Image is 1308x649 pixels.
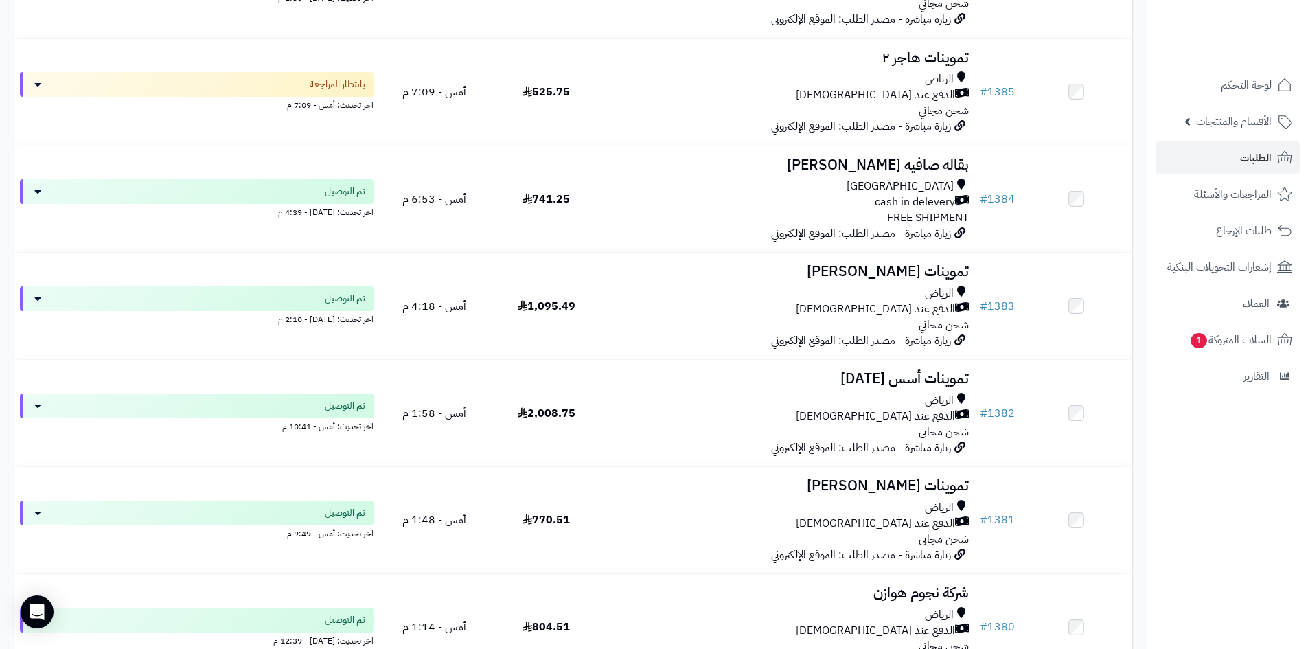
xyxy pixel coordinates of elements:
span: شحن مجاني [919,317,969,333]
span: أمس - 1:58 م [402,405,466,422]
a: الطلبات [1156,141,1300,174]
span: cash in delevery [875,194,955,210]
span: شحن مجاني [919,102,969,119]
span: أمس - 1:14 م [402,619,466,635]
span: زيارة مباشرة - مصدر الطلب: الموقع الإلكتروني [771,332,951,349]
span: إشعارات التحويلات البنكية [1167,258,1272,277]
h3: تموينات هاجر ٢ [608,50,969,66]
span: الدفع عند [DEMOGRAPHIC_DATA] [796,301,955,317]
span: لوحة التحكم [1221,76,1272,95]
a: العملاء [1156,287,1300,320]
div: اخر تحديث: أمس - 10:41 م [20,418,374,433]
h3: تموينات [PERSON_NAME] [608,264,969,280]
a: لوحة التحكم [1156,69,1300,102]
a: #1380 [980,619,1015,635]
span: 1 [1191,333,1207,348]
span: 741.25 [523,191,570,207]
span: الأقسام والمنتجات [1196,112,1272,131]
div: اخر تحديث: [DATE] - 2:10 م [20,311,374,326]
span: بانتظار المراجعة [310,78,365,91]
a: طلبات الإرجاع [1156,214,1300,247]
span: شحن مجاني [919,424,969,440]
span: تم التوصيل [325,185,365,198]
span: الرياض [925,71,954,87]
span: العملاء [1243,294,1270,313]
h3: تموينات [PERSON_NAME] [608,478,969,494]
span: أمس - 1:48 م [402,512,466,528]
span: الدفع عند [DEMOGRAPHIC_DATA] [796,516,955,532]
div: اخر تحديث: أمس - 9:49 م [20,525,374,540]
span: تم التوصيل [325,399,365,413]
span: # [980,298,987,315]
a: التقارير [1156,360,1300,393]
span: تم التوصيل [325,292,365,306]
span: 1,095.49 [518,298,575,315]
div: Open Intercom Messenger [21,595,54,628]
span: تم التوصيل [325,613,365,627]
span: زيارة مباشرة - مصدر الطلب: الموقع الإلكتروني [771,11,951,27]
span: [GEOGRAPHIC_DATA] [847,179,954,194]
a: #1383 [980,298,1015,315]
span: زيارة مباشرة - مصدر الطلب: الموقع الإلكتروني [771,547,951,563]
span: الرياض [925,607,954,623]
span: # [980,405,987,422]
div: اخر تحديث: أمس - 7:09 م [20,97,374,111]
span: 2,008.75 [518,405,575,422]
span: زيارة مباشرة - مصدر الطلب: الموقع الإلكتروني [771,118,951,135]
span: شحن مجاني [919,531,969,547]
span: أمس - 4:18 م [402,298,466,315]
a: المراجعات والأسئلة [1156,178,1300,211]
span: # [980,512,987,528]
h3: تموينات أسس [DATE] [608,371,969,387]
span: أمس - 7:09 م [402,84,466,100]
span: # [980,619,987,635]
span: الدفع عند [DEMOGRAPHIC_DATA] [796,409,955,424]
span: FREE SHIPMENT [887,209,969,226]
h3: بقاله صافيه [PERSON_NAME] [608,157,969,173]
span: 770.51 [523,512,570,528]
span: زيارة مباشرة - مصدر الطلب: الموقع الإلكتروني [771,440,951,456]
span: الرياض [925,500,954,516]
h3: شركة نجوم هوازن [608,585,969,601]
div: اخر تحديث: [DATE] - 4:39 م [20,204,374,218]
span: المراجعات والأسئلة [1194,185,1272,204]
span: التقارير [1243,367,1270,386]
a: #1384 [980,191,1015,207]
span: # [980,191,987,207]
a: #1385 [980,84,1015,100]
span: # [980,84,987,100]
a: إشعارات التحويلات البنكية [1156,251,1300,284]
span: 804.51 [523,619,570,635]
span: السلات المتروكة [1189,330,1272,350]
span: أمس - 6:53 م [402,191,466,207]
span: الطلبات [1240,148,1272,168]
span: الرياض [925,286,954,301]
span: الدفع عند [DEMOGRAPHIC_DATA] [796,623,955,639]
div: اخر تحديث: [DATE] - 12:39 م [20,633,374,647]
span: طلبات الإرجاع [1216,221,1272,240]
span: تم التوصيل [325,506,365,520]
span: الرياض [925,393,954,409]
span: الدفع عند [DEMOGRAPHIC_DATA] [796,87,955,103]
a: #1381 [980,512,1015,528]
a: #1382 [980,405,1015,422]
span: 525.75 [523,84,570,100]
span: زيارة مباشرة - مصدر الطلب: الموقع الإلكتروني [771,225,951,242]
a: السلات المتروكة1 [1156,323,1300,356]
